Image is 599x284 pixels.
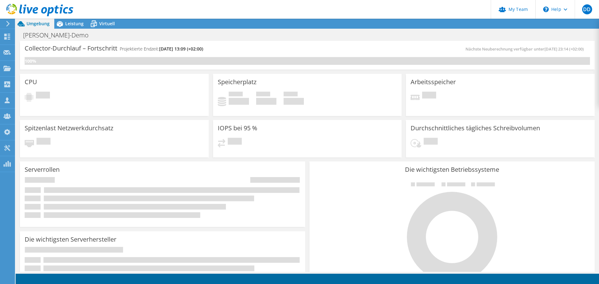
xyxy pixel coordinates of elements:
h3: Spitzenlast Netzwerkdurchsatz [25,125,113,132]
h4: Projektierte Endzeit: [120,46,203,52]
h3: Die wichtigsten Betriebssysteme [314,166,590,173]
span: [DATE] 13:09 (+02:00) [159,46,203,52]
span: Verfügbar [256,92,270,98]
span: Ausstehend [424,138,438,146]
span: Umgebung [27,21,50,26]
h3: Die wichtigsten Serverhersteller [25,236,116,243]
h3: Speicherplatz [218,79,256,85]
span: DD [582,4,592,14]
h4: 0 GiB [229,98,249,105]
h4: 0 GiB [256,98,276,105]
h3: Serverrollen [25,166,60,173]
span: Ausstehend [228,138,242,146]
span: Nächste Neuberechnung verfügbar unter [465,46,587,52]
h1: [PERSON_NAME]-Demo [20,32,98,39]
span: Ausstehend [36,92,50,100]
span: [DATE] 23:14 (+02:00) [544,46,584,52]
span: Ausstehend [422,92,436,100]
svg: \n [543,7,549,12]
h3: CPU [25,79,37,85]
span: Insgesamt [284,92,298,98]
h4: 0 GiB [284,98,304,105]
span: Belegt [229,92,243,98]
span: Ausstehend [37,138,51,146]
h3: Durchschnittliches tägliches Schreibvolumen [411,125,540,132]
span: Virtuell [99,21,115,26]
span: Leistung [65,21,84,26]
h3: IOPS bei 95 % [218,125,257,132]
h3: Arbeitsspeicher [411,79,456,85]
